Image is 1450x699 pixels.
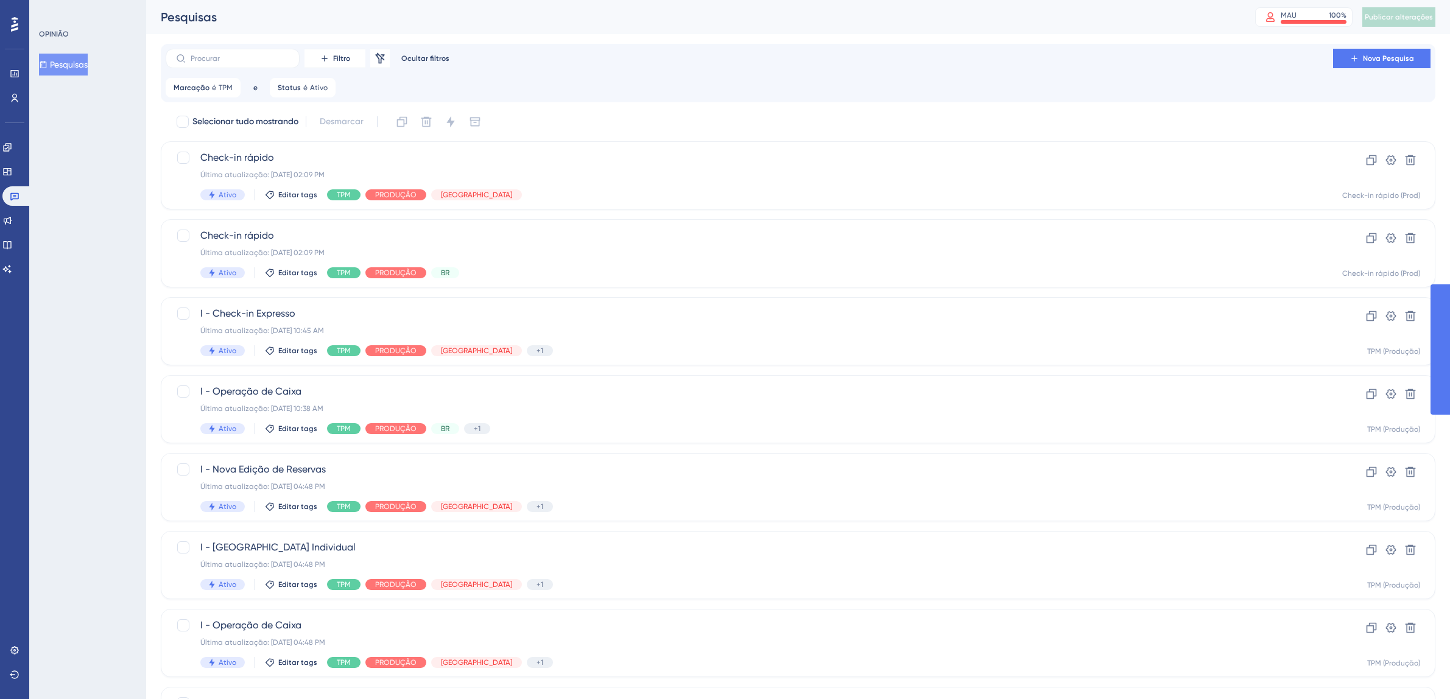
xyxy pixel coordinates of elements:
[1367,581,1420,589] font: TPM (Produção)
[1341,11,1346,19] font: %
[474,424,480,433] font: +1
[441,658,512,667] font: [GEOGRAPHIC_DATA]
[265,268,317,278] button: Editar tags
[375,346,417,355] font: PRODUÇÃO
[200,638,325,647] font: Última atualização: [DATE] 04:48 PM
[200,619,301,631] font: I - Operação de Caixa
[1342,191,1420,200] font: Check-in rápido (Prod)
[441,502,512,511] font: [GEOGRAPHIC_DATA]
[278,658,317,667] font: Editar tags
[441,580,512,589] font: [GEOGRAPHIC_DATA]
[278,191,317,199] font: Editar tags
[200,541,356,553] font: I - [GEOGRAPHIC_DATA] Individual
[395,49,456,68] button: Ocultar filtros
[1399,651,1435,687] iframe: Iniciador do Assistente de IA do UserGuiding
[219,502,236,511] font: Ativo
[441,269,449,277] font: BR
[219,269,236,277] font: Ativo
[200,170,325,179] font: Última atualização: [DATE] 02:09 PM
[200,560,325,569] font: Última atualização: [DATE] 04:48 PM
[1365,13,1433,21] font: Publicar alterações
[441,346,512,355] font: [GEOGRAPHIC_DATA]
[265,424,317,434] button: Editar tags
[537,502,543,511] font: +1
[200,307,295,319] font: I - Check-in Expresso
[219,658,236,667] font: Ativo
[219,424,236,433] font: Ativo
[265,502,317,511] button: Editar tags
[219,580,236,589] font: Ativo
[192,116,298,127] font: Selecionar tudo mostrando
[39,30,69,38] font: OPINIÃO
[39,54,88,76] button: Pesquisas
[337,346,351,355] font: TPM
[253,83,258,92] font: e
[219,83,233,92] font: TPM
[375,269,417,277] font: PRODUÇÃO
[200,248,325,257] font: Última atualização: [DATE] 02:09 PM
[1333,49,1431,68] button: Nova Pesquisa
[1367,347,1420,356] font: TPM (Produção)
[1367,503,1420,511] font: TPM (Produção)
[1367,425,1420,434] font: TPM (Produção)
[278,346,317,355] font: Editar tags
[200,326,324,335] font: Última atualização: [DATE] 10:45 AM
[212,83,216,92] font: é
[200,404,323,413] font: Última atualização: [DATE] 10:38 AM
[537,658,543,667] font: +1
[337,191,351,199] font: TPM
[1281,11,1297,19] font: MAU
[1367,659,1420,667] font: TPM (Produção)
[337,658,351,667] font: TPM
[441,424,449,433] font: BR
[337,502,351,511] font: TPM
[401,54,449,63] font: Ocultar filtros
[337,580,351,589] font: TPM
[441,191,512,199] font: [GEOGRAPHIC_DATA]
[200,482,325,491] font: Última atualização: [DATE] 04:48 PM
[303,83,308,92] font: é
[304,49,365,68] button: Filtro
[174,83,209,92] font: Marcação
[265,580,317,589] button: Editar tags
[337,269,351,277] font: TPM
[337,424,351,433] font: TPM
[265,346,317,356] button: Editar tags
[278,580,317,589] font: Editar tags
[375,580,417,589] font: PRODUÇÃO
[200,152,274,163] font: Check-in rápido
[200,385,301,397] font: I - Operação de Caixa
[278,269,317,277] font: Editar tags
[265,190,317,200] button: Editar tags
[245,78,265,97] button: e
[310,83,328,92] font: Ativo
[375,424,417,433] font: PRODUÇÃO
[200,230,274,241] font: Check-in rápido
[219,191,236,199] font: Ativo
[265,658,317,667] button: Editar tags
[314,111,370,133] button: Desmarcar
[537,580,543,589] font: +1
[219,346,236,355] font: Ativo
[278,502,317,511] font: Editar tags
[1362,7,1435,27] button: Publicar alterações
[50,60,88,69] font: Pesquisas
[191,54,289,63] input: Procurar
[333,54,350,63] font: Filtro
[278,424,317,433] font: Editar tags
[375,502,417,511] font: PRODUÇÃO
[278,83,301,92] font: Status
[200,463,326,475] font: I - Nova Edição de Reservas
[1329,11,1341,19] font: 100
[1342,269,1420,278] font: Check-in rápido (Prod)
[1363,54,1414,63] font: Nova Pesquisa
[161,10,217,24] font: Pesquisas
[320,116,364,127] font: Desmarcar
[537,346,543,355] font: +1
[375,658,417,667] font: PRODUÇÃO
[375,191,417,199] font: PRODUÇÃO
